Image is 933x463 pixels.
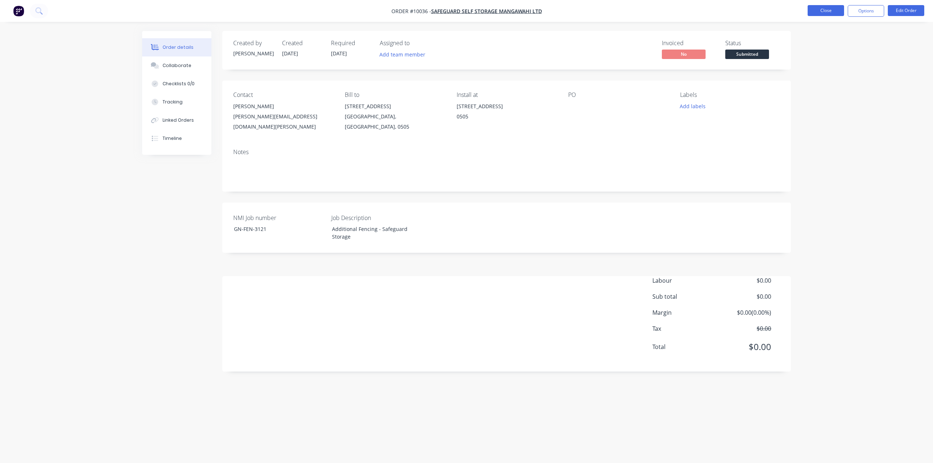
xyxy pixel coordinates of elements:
[326,224,417,242] div: Additional Fencing - Safeguard Storage
[233,101,333,111] div: [PERSON_NAME]
[380,50,429,59] button: Add team member
[282,40,322,47] div: Created
[142,111,211,129] button: Linked Orders
[331,50,347,57] span: [DATE]
[163,62,191,69] div: Collaborate
[725,40,780,47] div: Status
[13,5,24,16] img: Factory
[457,91,557,98] div: Install at
[142,75,211,93] button: Checklists 0/0
[380,40,453,47] div: Assigned to
[717,308,771,317] span: $0.00 ( 0.00 %)
[652,276,717,285] span: Labour
[457,101,557,111] div: [STREET_ADDRESS]
[331,213,422,222] label: Job Description
[717,340,771,353] span: $0.00
[331,40,371,47] div: Required
[163,44,194,51] div: Order details
[282,50,298,57] span: [DATE]
[676,101,709,111] button: Add labels
[142,93,211,111] button: Tracking
[163,81,195,87] div: Checklists 0/0
[431,8,542,15] a: Safeguard Self Storage Mangawahi Ltd
[717,292,771,301] span: $0.00
[391,8,431,15] span: Order #10036 -
[142,56,211,75] button: Collaborate
[457,101,557,125] div: [STREET_ADDRESS]0505
[652,308,717,317] span: Margin
[725,50,769,59] span: Submitted
[725,50,769,60] button: Submitted
[345,101,445,132] div: [STREET_ADDRESS][GEOGRAPHIC_DATA], [GEOGRAPHIC_DATA], 0505
[652,292,717,301] span: Sub total
[233,40,273,47] div: Created by
[652,324,717,333] span: Tax
[233,149,780,156] div: Notes
[233,101,333,132] div: [PERSON_NAME][PERSON_NAME][EMAIL_ADDRESS][DOMAIN_NAME][PERSON_NAME]
[568,91,668,98] div: PO
[345,111,445,132] div: [GEOGRAPHIC_DATA], [GEOGRAPHIC_DATA], 0505
[717,324,771,333] span: $0.00
[163,135,182,142] div: Timeline
[163,117,194,123] div: Linked Orders
[228,224,319,234] div: GN-FEN-3121
[662,50,706,59] span: No
[662,40,717,47] div: Invoiced
[888,5,924,16] button: Edit Order
[345,101,445,111] div: [STREET_ADDRESS]
[233,50,273,57] div: [PERSON_NAME]
[142,129,211,148] button: Timeline
[233,111,333,132] div: [PERSON_NAME][EMAIL_ADDRESS][DOMAIN_NAME][PERSON_NAME]
[680,91,780,98] div: Labels
[163,99,183,105] div: Tracking
[457,111,557,122] div: 0505
[233,213,324,222] label: NMI Job number
[848,5,884,17] button: Options
[376,50,429,59] button: Add team member
[142,38,211,56] button: Order details
[717,276,771,285] span: $0.00
[345,91,445,98] div: Bill to
[233,91,333,98] div: Contact
[652,342,717,351] span: Total
[808,5,844,16] button: Close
